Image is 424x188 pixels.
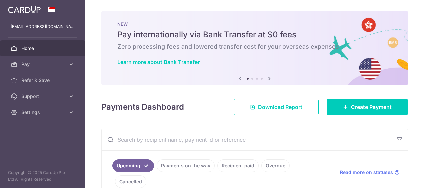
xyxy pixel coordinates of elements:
[21,61,65,68] span: Pay
[217,159,259,172] a: Recipient paid
[117,43,392,51] h6: Zero processing fees and lowered transfer cost for your overseas expenses
[157,159,215,172] a: Payments on the way
[327,99,408,115] a: Create Payment
[234,99,319,115] a: Download Report
[340,169,400,176] a: Read more on statuses
[102,129,392,150] input: Search by recipient name, payment id or reference
[117,21,392,27] p: NEW
[261,159,290,172] a: Overdue
[101,101,184,113] h4: Payments Dashboard
[115,175,146,188] a: Cancelled
[340,169,393,176] span: Read more on statuses
[258,103,302,111] span: Download Report
[381,168,417,185] iframe: Opens a widget where you can find more information
[8,5,41,13] img: CardUp
[117,29,392,40] h5: Pay internationally via Bank Transfer at $0 fees
[101,11,408,85] img: Bank transfer banner
[21,93,65,100] span: Support
[117,59,200,65] a: Learn more about Bank Transfer
[21,77,65,84] span: Refer & Save
[21,45,65,52] span: Home
[21,109,65,116] span: Settings
[112,159,154,172] a: Upcoming
[11,23,75,30] p: [EMAIL_ADDRESS][DOMAIN_NAME]
[351,103,392,111] span: Create Payment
